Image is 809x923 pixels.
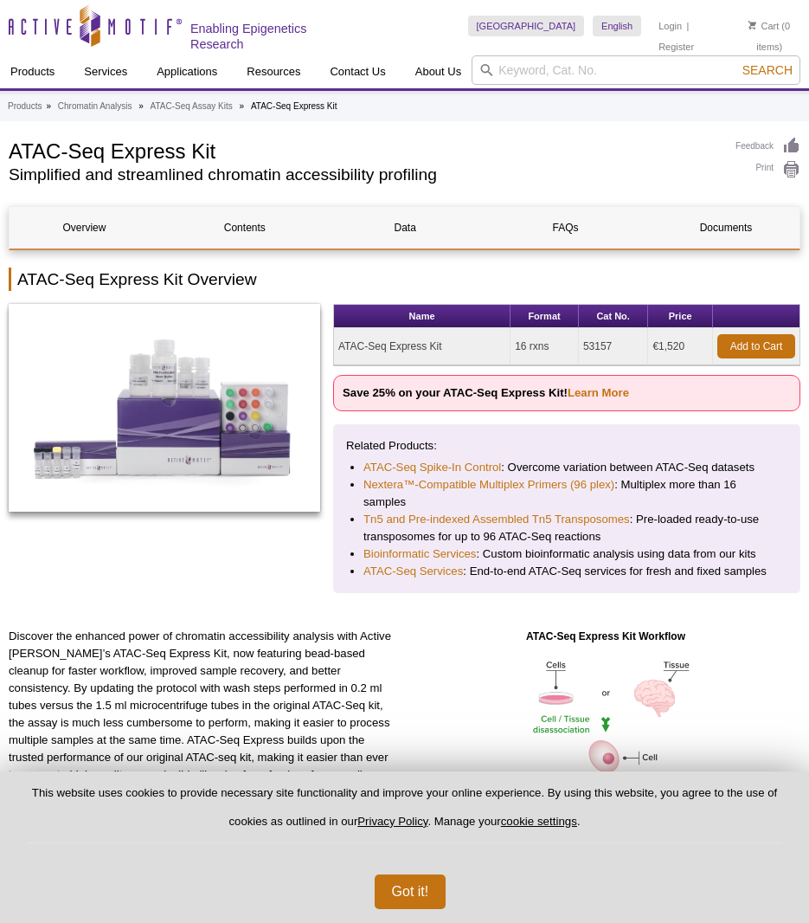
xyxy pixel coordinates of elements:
th: Name [334,305,510,328]
th: Cat No. [579,305,649,328]
p: Related Products: [346,437,787,455]
h2: ATAC-Seq Express Kit Overview [9,268,800,291]
li: : Custom bioinformatic analysis using data from our kits [363,545,770,563]
a: Privacy Policy [357,815,427,828]
a: Register [658,41,694,53]
th: Format [510,305,579,328]
span: Search [742,63,793,77]
li: : End-to-end ATAC-Seq services for fresh and fixed samples [363,563,770,580]
strong: Save 25% on your ATAC-Seq Express Kit! [343,386,629,399]
li: : Overcome variation between ATAC-Seq datasets [363,459,770,476]
a: Add to Cart [717,334,795,358]
a: Resources [236,55,311,88]
a: English [593,16,641,36]
h2: Simplified and streamlined chromatin accessibility profiling [9,167,718,183]
a: Cart [748,20,779,32]
a: FAQs [491,207,640,248]
a: ATAC-Seq Services [363,563,463,580]
a: Applications [146,55,228,88]
a: Contact Us [319,55,395,88]
a: ATAC-Seq Spike-In Control [363,459,501,476]
a: Learn More [568,386,629,399]
button: Got it! [375,875,446,909]
a: Bioinformatic Services [363,545,476,563]
p: This website uses cookies to provide necessary site functionality and improve your online experie... [28,785,781,843]
li: » [240,101,245,111]
h1: ATAC-Seq Express Kit [9,137,718,163]
td: 16 rxns [510,328,579,365]
a: Chromatin Analysis [58,99,132,114]
a: Feedback [735,137,800,156]
a: Overview [10,207,159,248]
img: Your Cart [748,21,756,29]
input: Keyword, Cat. No. [472,55,800,85]
a: Tn5 and Pre-indexed Assembled Tn5 Transposomes [363,511,630,528]
a: Nextera™-Compatible Multiplex Primers (96 plex) [363,476,614,494]
a: Documents [652,207,801,248]
li: » [138,101,144,111]
a: Services [74,55,138,88]
th: Price [648,305,713,328]
li: (0 items) [739,16,800,57]
a: Print [735,160,800,179]
a: Products [8,99,42,114]
a: Data [331,207,480,248]
li: ATAC-Seq Express Kit [251,101,337,111]
p: Discover the enhanced power of chromatin accessibility analysis with Active [PERSON_NAME]’s ATAC-... [9,628,398,801]
button: cookie settings [501,815,577,828]
td: €1,520 [648,328,713,365]
td: ATAC-Seq Express Kit [334,328,510,365]
li: : Multiplex more than 16 samples [363,476,770,511]
a: Contents [170,207,319,248]
td: 53157 [579,328,649,365]
img: ATAC-Seq Express Kit [9,304,320,512]
button: Search [737,62,798,78]
h2: Enabling Epigenetics Research [190,21,348,52]
li: : Pre-loaded ready-to-use transposomes for up to 96 ATAC-Seq reactions [363,511,770,545]
a: Login [658,20,682,32]
a: [GEOGRAPHIC_DATA] [468,16,585,36]
strong: ATAC-Seq Express Kit Workflow [526,630,685,642]
li: » [46,101,51,111]
a: ATAC-Seq Assay Kits [151,99,233,114]
li: | [687,16,690,36]
a: About Us [405,55,472,88]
